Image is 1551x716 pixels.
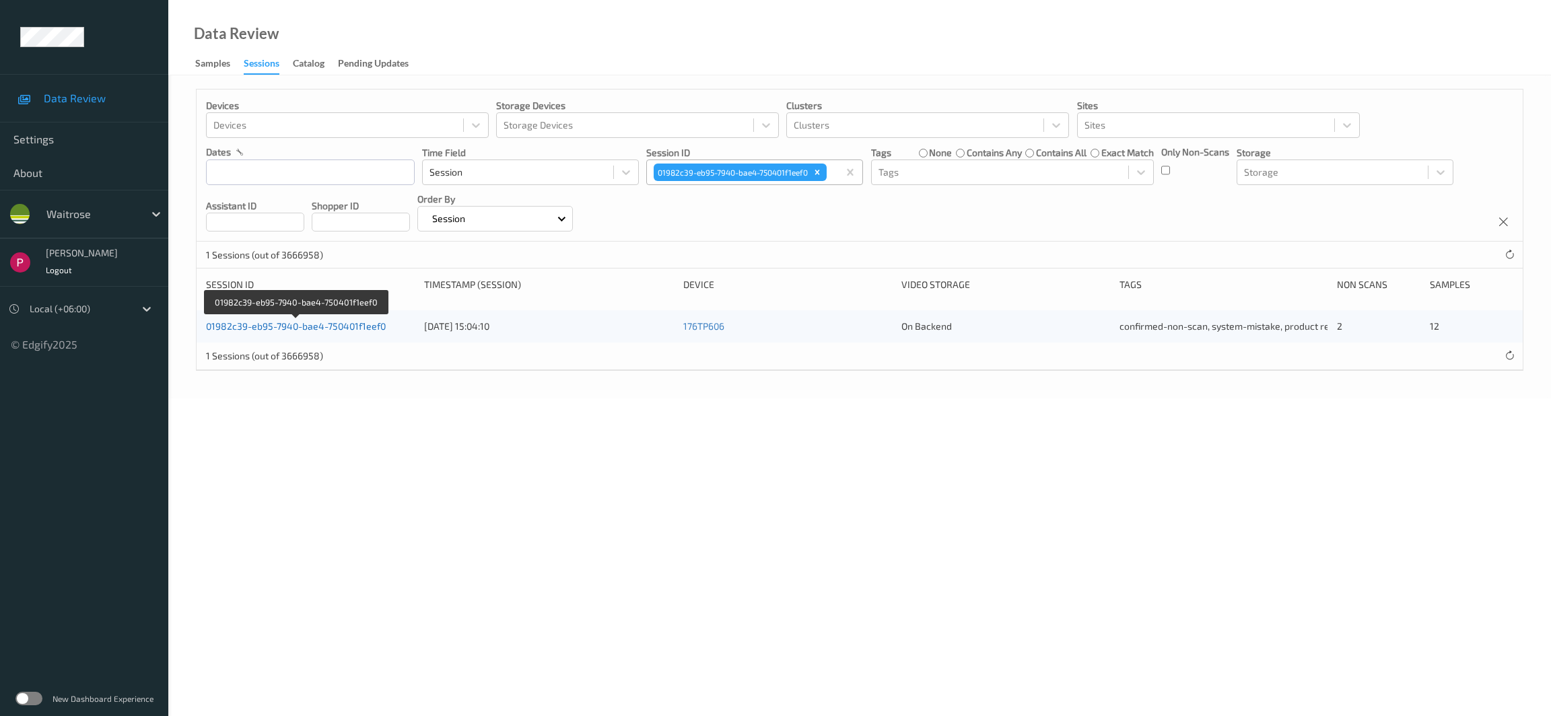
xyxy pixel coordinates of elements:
a: Catalog [293,55,338,73]
span: 2 [1337,320,1342,332]
div: Samples [1430,278,1513,291]
div: [DATE] 15:04:10 [424,320,675,333]
p: Sites [1077,99,1360,112]
p: Shopper ID [312,199,410,213]
p: 1 Sessions (out of 3666958) [206,248,323,262]
span: 12 [1430,320,1439,332]
p: Storage [1237,146,1453,159]
div: On Backend [901,320,1110,333]
p: 1 Sessions (out of 3666958) [206,349,323,363]
p: Order By [417,192,572,206]
label: contains all [1036,146,1087,159]
p: Only Non-Scans [1161,145,1229,159]
div: Sessions [244,57,279,75]
p: Tags [871,146,891,159]
div: Session ID [206,278,415,291]
label: none [929,146,952,159]
p: Time Field [422,146,639,159]
div: Non Scans [1337,278,1420,291]
p: Session [427,212,470,225]
a: Pending Updates [338,55,422,73]
p: Devices [206,99,489,112]
div: Video Storage [901,278,1110,291]
div: Catalog [293,57,324,73]
a: 176TP606 [683,320,724,332]
div: Pending Updates [338,57,409,73]
div: Samples [195,57,230,73]
a: 01982c39-eb95-7940-bae4-750401f1eef0 [206,320,386,332]
p: Clusters [786,99,1069,112]
a: Samples [195,55,244,73]
label: contains any [967,146,1022,159]
div: Tags [1119,278,1328,291]
p: dates [206,145,231,159]
div: Timestamp (Session) [424,278,675,291]
div: 01982c39-eb95-7940-bae4-750401f1eef0 [654,164,810,181]
label: exact match [1101,146,1154,159]
div: Remove 01982c39-eb95-7940-bae4-750401f1eef0 [810,164,825,181]
div: Device [683,278,892,291]
div: Data Review [194,27,279,40]
a: Sessions [244,55,293,75]
p: Session ID [646,146,863,159]
p: Storage Devices [496,99,779,112]
p: Assistant ID [206,199,304,213]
